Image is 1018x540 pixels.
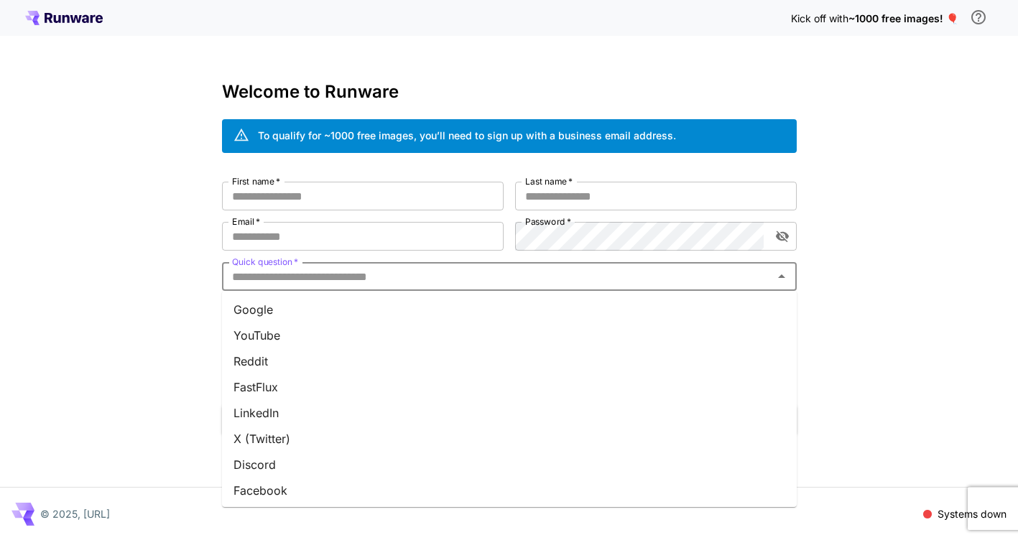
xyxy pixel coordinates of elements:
label: Password [525,215,571,228]
label: Last name [525,175,573,187]
label: Email [232,215,260,228]
h3: Welcome to Runware [222,82,797,102]
li: X (Twitter) [222,426,797,452]
div: To qualify for ~1000 free images, you’ll need to sign up with a business email address. [258,128,676,143]
li: YouTube [222,322,797,348]
li: Reddit [222,348,797,374]
span: Kick off with [791,12,848,24]
li: LinkedIn [222,400,797,426]
li: Google [222,297,797,322]
li: Instagram [222,503,797,529]
label: First name [232,175,280,187]
p: © 2025, [URL] [40,506,110,521]
p: Systems down [938,506,1007,521]
button: Close [772,266,792,287]
label: Quick question [232,256,298,268]
button: toggle password visibility [769,223,795,249]
li: Discord [222,452,797,478]
button: In order to qualify for free credit, you need to sign up with a business email address and click ... [964,3,993,32]
li: FastFlux [222,374,797,400]
span: ~1000 free images! 🎈 [848,12,958,24]
li: Facebook [222,478,797,503]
